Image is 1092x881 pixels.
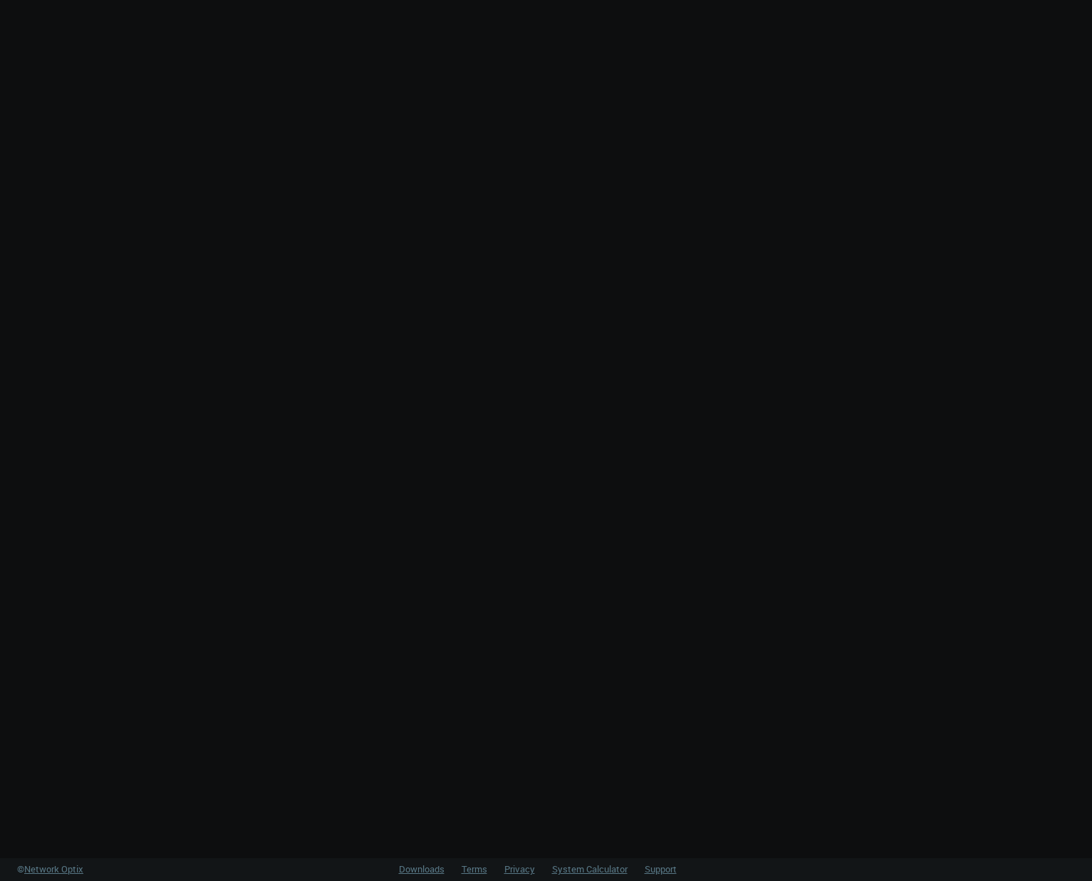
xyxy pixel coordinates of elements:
[24,862,83,875] span: Network Optix
[645,862,677,875] a: Support
[17,862,83,877] a: ©Network Optix
[504,862,535,875] a: Privacy
[462,862,487,875] a: Terms
[399,862,444,875] a: Downloads
[552,862,628,875] a: System Calculator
